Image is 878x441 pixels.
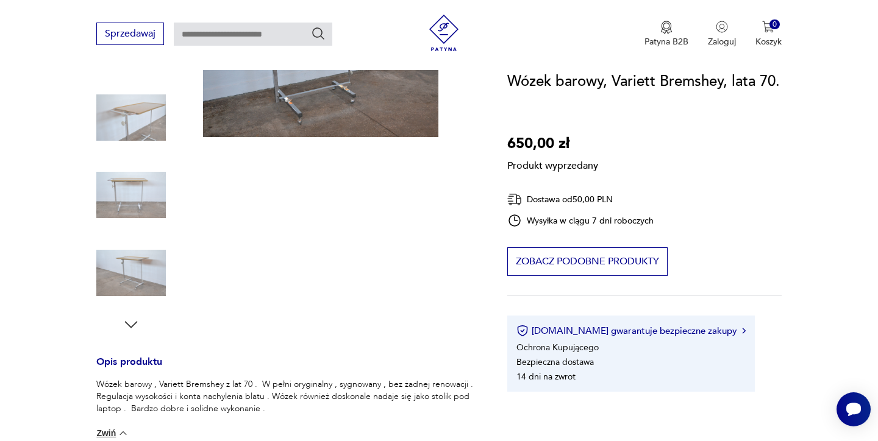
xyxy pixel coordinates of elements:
img: Ikona dostawy [507,192,522,207]
button: [DOMAIN_NAME] gwarantuje bezpieczne zakupy [516,325,745,337]
h3: Opis produktu [96,358,478,378]
a: Ikona medaluPatyna B2B [644,21,688,48]
img: Ikona medalu [660,21,673,34]
a: Sprzedawaj [96,30,164,39]
div: 0 [769,19,780,30]
div: Wysyłka w ciągu 7 dni roboczych [507,213,654,228]
p: Zaloguj [708,36,736,48]
button: Zaloguj [708,21,736,48]
p: Patyna B2B [644,36,688,48]
h1: Wózek barowy, Variett Bremshey, lata 70. [507,70,780,93]
li: 14 dni na zwrot [516,371,576,383]
p: Koszyk [755,36,782,48]
img: Ikona strzałki w prawo [742,328,746,334]
p: 650,00 zł [507,132,598,155]
li: Ochrona Kupującego [516,342,599,353]
button: Szukaj [311,26,326,41]
p: Wózek barowy , Variett Bremshey z lat 70 . W pełni oryginalny , sygnowany , bez żadnej renowacji ... [96,378,478,415]
li: Bezpieczna dostawa [516,356,594,368]
button: 0Koszyk [755,21,782,48]
img: chevron down [117,427,129,439]
button: Sprzedawaj [96,23,164,45]
img: Ikona certyfikatu [516,325,529,337]
button: Zobacz podobne produkty [507,247,668,276]
button: Patyna B2B [644,21,688,48]
iframe: Smartsupp widget button [837,392,871,426]
div: Dostawa od 50,00 PLN [507,192,654,207]
button: Zwiń [96,427,129,439]
img: Ikona koszyka [762,21,774,33]
p: Produkt wyprzedany [507,155,598,172]
img: Patyna - sklep z meblami i dekoracjami vintage [426,15,462,51]
img: Ikonka użytkownika [716,21,728,33]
